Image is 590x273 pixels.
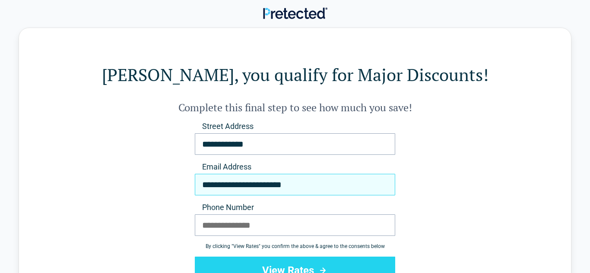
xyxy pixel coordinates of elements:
label: Email Address [195,162,395,172]
label: Street Address [195,121,395,132]
div: By clicking " View Rates " you confirm the above & agree to the consents below [195,243,395,250]
h2: Complete this final step to see how much you save! [54,100,536,114]
h1: [PERSON_NAME], you qualify for Major Discounts! [54,63,536,87]
label: Phone Number [195,202,395,213]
